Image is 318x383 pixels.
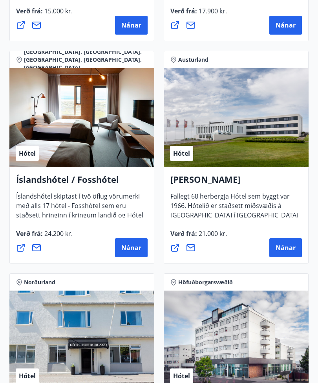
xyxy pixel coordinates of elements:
[16,192,143,245] span: Íslandshótel skiptast í tvö öflug vörumerki með alls 17 hótel - Fosshótel sem eru staðsett hringi...
[24,48,148,72] span: [GEOGRAPHIC_DATA], [GEOGRAPHIC_DATA], [GEOGRAPHIC_DATA], [GEOGRAPHIC_DATA], [GEOGRAPHIC_DATA]
[121,243,141,252] span: Nánar
[16,173,148,191] h4: Íslandshótel / Fosshótel
[197,7,227,15] span: 17.900 kr.
[170,192,298,235] span: Fallegt 68 herbergja Hótel sem byggt var 1966. Hótelið er staðsett miðsvæðis á [GEOGRAPHIC_DATA] ...
[115,238,148,257] button: Nánar
[269,16,302,35] button: Nánar
[197,229,227,238] span: 21.000 kr.
[276,21,296,29] span: Nánar
[269,238,302,257] button: Nánar
[170,229,227,244] span: Verð frá :
[43,229,73,238] span: 24.200 kr.
[121,21,141,29] span: Nánar
[178,56,208,64] span: Austurland
[19,372,36,380] span: Hótel
[170,7,227,22] span: Verð frá :
[24,278,55,286] span: Norðurland
[276,243,296,252] span: Nánar
[173,372,190,380] span: Hótel
[16,229,73,244] span: Verð frá :
[178,278,233,286] span: Höfuðborgarsvæðið
[16,7,73,22] span: Verð frá :
[43,7,73,15] span: 15.000 kr.
[170,173,302,191] h4: [PERSON_NAME]
[19,149,36,158] span: Hótel
[173,149,190,158] span: Hótel
[115,16,148,35] button: Nánar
